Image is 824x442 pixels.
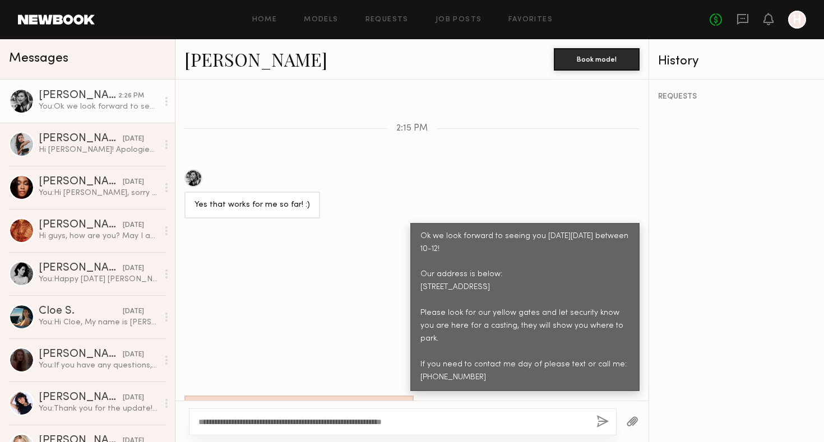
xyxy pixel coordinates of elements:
div: Cloe S. [39,306,123,317]
div: [DATE] [123,350,144,360]
div: You: Happy [DATE] [PERSON_NAME]! If you'll have time for the casting on 8/24 or 8/26, please let ... [39,274,158,285]
span: 2:15 PM [396,124,428,133]
div: [DATE] [123,177,144,188]
div: Ok we look forward to seeing you [DATE][DATE] between 10-12! Our address is below: [STREET_ADDRES... [420,230,629,384]
div: [DATE] [123,393,144,403]
a: Book model [554,54,640,63]
span: Messages [9,52,68,65]
a: Home [252,16,277,24]
div: [DATE] [123,220,144,231]
div: REQUESTS [658,93,815,101]
a: Favorites [508,16,553,24]
div: [PERSON_NAME] [39,392,123,403]
div: Yes that works for me so far! :) [195,199,310,212]
div: Hi [PERSON_NAME]! Apologies I was away from this app for a few months, if happy toto work with yo... [39,145,158,155]
div: Hi guys, how are you? May I ask you to reschedule our meeting for another day? I have a fiver fro... [39,231,158,241]
a: Models [304,16,338,24]
div: [PERSON_NAME] [39,220,123,231]
div: You: Thank you for the update! We are available at 1-2pm [DATE]. Will it work for you? [39,403,158,414]
a: Job Posts [436,16,482,24]
div: [PERSON_NAME] [39,133,123,145]
a: Requests [365,16,409,24]
div: [DATE] [123,306,144,317]
div: [DATE] [123,263,144,274]
div: You: Ok we look forward to seeing you [DATE][DATE] between 10-12! Our address is below: [STREET_A... [39,101,158,112]
div: [PERSON_NAME] [39,349,123,360]
button: Book model [554,48,640,71]
div: [PERSON_NAME] [39,176,123,188]
div: History [658,55,815,68]
a: H [788,11,806,29]
div: 2:26 PM [118,91,144,101]
a: [PERSON_NAME] [184,47,327,71]
div: You: If you have any questions, please let me know. See you [DATE]! [39,360,158,371]
div: [DATE] [123,134,144,145]
div: [PERSON_NAME] [39,90,118,101]
div: You: Hi [PERSON_NAME], sorry for the late response. we wanted to have a fitting session during th... [39,188,158,198]
div: You: Hi Cloe, My name is [PERSON_NAME] and I’m developing a women’s premium jeans brand. Our comp... [39,317,158,328]
div: [PERSON_NAME] [39,263,123,274]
